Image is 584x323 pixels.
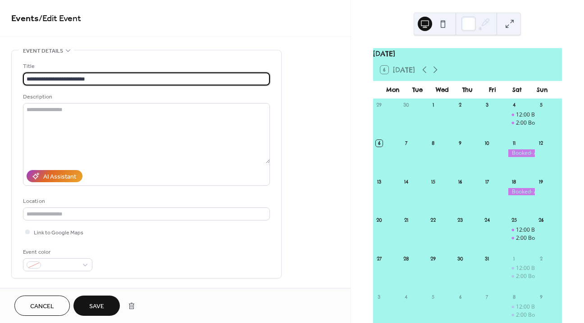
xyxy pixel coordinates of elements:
[376,102,383,108] div: 29
[508,265,535,272] div: 12:00 Booked A. Blaylock
[23,62,268,71] div: Title
[508,188,535,196] div: Booked- AGA
[403,255,410,262] div: 28
[376,140,383,147] div: 6
[508,149,535,157] div: Booked- AGA
[455,81,480,99] div: Thu
[511,102,517,108] div: 4
[429,140,436,147] div: 8
[73,296,120,316] button: Save
[511,293,517,300] div: 8
[484,102,490,108] div: 3
[538,255,544,262] div: 2
[30,302,54,311] span: Cancel
[34,228,83,238] span: Link to Google Maps
[429,255,436,262] div: 29
[508,234,535,242] div: 2:00 Booked A. Chambliss
[511,178,517,185] div: 18
[508,273,535,280] div: 2:00 Booked P. Grimm
[508,311,535,319] div: 2:00 Booked D. Harney
[23,247,91,257] div: Event color
[429,178,436,185] div: 15
[39,10,81,27] span: / Edit Event
[23,46,63,56] span: Event details
[23,92,268,102] div: Description
[380,81,405,99] div: Mon
[538,102,544,108] div: 5
[403,140,410,147] div: 7
[484,178,490,185] div: 17
[538,140,544,147] div: 12
[376,217,383,224] div: 20
[429,217,436,224] div: 22
[376,293,383,300] div: 3
[511,217,517,224] div: 25
[508,119,535,127] div: 2:00 Booked L. Kovacik
[484,255,490,262] div: 31
[456,178,463,185] div: 16
[376,255,383,262] div: 27
[538,178,544,185] div: 19
[511,255,517,262] div: 1
[23,197,268,206] div: Location
[430,81,455,99] div: Wed
[456,293,463,300] div: 6
[530,81,555,99] div: Sun
[429,293,436,300] div: 5
[484,217,490,224] div: 24
[14,296,70,316] button: Cancel
[373,48,562,59] div: [DATE]
[403,178,410,185] div: 14
[505,81,529,99] div: Sat
[484,293,490,300] div: 7
[511,140,517,147] div: 11
[403,293,410,300] div: 4
[538,293,544,300] div: 9
[43,172,76,182] div: AI Assistant
[516,226,581,234] div: 12:00 Booked [US_STATE]
[538,217,544,224] div: 26
[508,111,535,119] div: 12:00 Booked C. Bowers
[89,302,104,311] span: Save
[484,140,490,147] div: 10
[27,170,82,182] button: AI Assistant
[11,10,39,27] a: Events
[508,303,535,311] div: 12:00 Booked N. Hensley
[405,81,430,99] div: Tue
[403,217,410,224] div: 21
[456,102,463,108] div: 2
[376,178,383,185] div: 13
[508,226,535,234] div: 12:00 Booked Georgia
[456,217,463,224] div: 23
[480,81,505,99] div: Fri
[403,102,410,108] div: 30
[429,102,436,108] div: 1
[456,140,463,147] div: 9
[456,255,463,262] div: 30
